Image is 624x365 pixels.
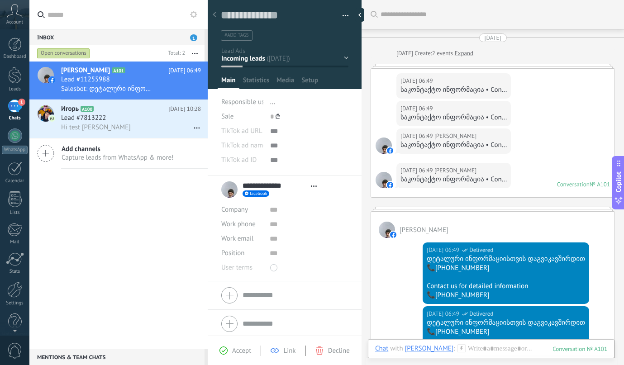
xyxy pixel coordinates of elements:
div: Hide [355,8,364,22]
span: Sale [221,112,233,121]
div: [DATE] 06:49 [427,246,461,255]
button: Work email [221,232,253,246]
div: TikTok ad URL [221,124,263,138]
span: [DATE] 10:28 [168,104,201,114]
span: 1 [190,34,197,41]
img: icon [49,77,55,83]
div: Settings [2,300,28,306]
span: TikTok ad name [221,142,267,149]
div: Stats [2,269,28,275]
img: facebook-sm.svg [390,232,396,238]
div: 101 [553,345,607,353]
div: საკონტაქტო ინფორმაცია • Con... [400,175,507,184]
div: საკონტაქტო ინფორმაცია • Con... [400,141,507,150]
div: Mail [2,239,28,245]
span: Lead #11255988 [61,75,110,84]
span: Add channels [62,145,174,153]
div: Responsible user [221,95,263,109]
div: დეტალური ინფორმაციისთვის დაგვიკავშირდით [427,255,585,264]
span: Responsible user [221,98,270,106]
span: with [390,344,403,353]
img: icon [49,115,55,122]
div: 📞[PHONE_NUMBER] [427,327,585,337]
div: Total: 2 [165,49,185,58]
span: Delivered [469,309,493,318]
span: შალვა წილოსანი [434,166,476,175]
span: Position [221,250,245,256]
span: შალვა წილოსანი [434,132,476,141]
span: შალვა წილოსანი [379,222,395,238]
span: A101 [112,67,125,73]
div: Company [221,203,263,217]
span: Hi test [PERSON_NAME] [61,123,131,132]
span: [DATE] 06:49 [168,66,201,75]
span: Main [221,76,236,89]
span: Accept [232,346,251,355]
button: More [185,45,205,62]
div: User terms [221,261,263,275]
span: შალვა წილოსანი [376,137,392,154]
div: [DATE] [485,33,501,42]
div: [DATE] 06:49 [400,76,434,85]
span: facebook [250,191,267,196]
div: დეტალური ინფორმაციისთვის დაგვიკავშირდით [427,318,585,327]
div: შალვა წილოსანი [405,344,454,352]
span: Decline [328,346,350,355]
span: Capture leads from WhatsApp & more! [62,153,174,162]
span: Delivered [469,246,493,255]
div: 📞[PHONE_NUMBER] [427,264,585,273]
div: Position [221,246,263,261]
span: Work phone [221,220,256,228]
div: TikTok ad name [221,138,263,153]
span: Lead #7813222 [61,114,106,123]
div: TikTok ad ID [221,153,263,167]
div: საკონტაქტო ინფორმაცია • Con... [400,85,507,95]
div: [DATE] 06:49 [427,309,461,318]
div: Conversation [557,180,590,188]
span: 2 events [432,49,453,58]
span: Игорь [61,104,79,114]
button: Work phone [221,217,256,232]
a: Expand [455,49,473,58]
span: [PERSON_NAME] [61,66,110,75]
img: facebook-sm.svg [387,182,393,188]
div: № A101 [590,180,610,188]
div: Inbox [29,29,205,45]
span: A100 [81,106,94,112]
div: Mentions & Team chats [29,349,205,365]
div: Open conversations [37,48,90,59]
span: : [453,344,455,353]
span: შალვა წილოსანი [376,172,392,188]
span: ... [270,98,276,106]
span: Copilot [614,171,623,192]
div: Contact us for detailed information [427,282,585,291]
span: ₾ [276,112,280,121]
div: Leads [2,86,28,92]
div: [DATE] 06:49 [400,104,434,113]
span: Setup [301,76,318,89]
span: Link [283,346,295,355]
span: User terms [221,264,252,271]
div: 📞[PHONE_NUMBER] [427,291,585,300]
div: [DATE] 06:49 [400,166,434,175]
div: WhatsApp [2,146,28,154]
div: Chats [2,115,28,121]
a: avatariconИгорьA100[DATE] 10:28Lead #7813222Hi test [PERSON_NAME] [29,100,208,138]
span: TikTok ad URL [221,128,262,134]
div: საკონტაქტო ინფორმაცია • Con... [400,113,507,122]
div: Lists [2,210,28,216]
div: [DATE] 06:49 [400,132,434,141]
div: Sale [221,109,263,124]
span: Salesbot: დეტალური ინფორმაციისთვის დაგვიკავშირდით 📞[PHONE_NUMBER] Contact us for detailed informa... [61,85,151,93]
span: Account [6,19,23,25]
span: Work email [221,234,253,243]
span: Statistics [243,76,269,89]
span: #add tags [224,32,249,38]
span: TikTok ad ID [221,156,257,163]
span: Media [276,76,294,89]
div: Create: [396,49,473,58]
span: 1 [18,99,25,106]
span: შალვა წილოსანი [400,226,448,234]
div: Calendar [2,178,28,184]
a: avataricon[PERSON_NAME]A101[DATE] 06:49Lead #11255988Salesbot: დეტალური ინფორმაციისთვის დაგვიკავშ... [29,62,208,100]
